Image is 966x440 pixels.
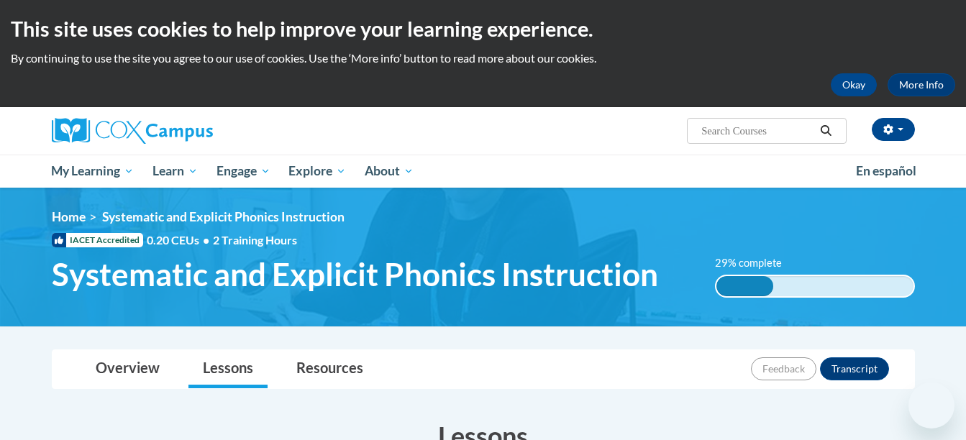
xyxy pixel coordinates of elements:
span: My Learning [51,162,134,180]
a: Engage [207,155,280,188]
a: Cox Campus [52,118,325,144]
button: Okay [831,73,877,96]
button: Transcript [820,357,889,380]
span: About [365,162,414,180]
p: By continuing to use the site you agree to our use of cookies. Use the ‘More info’ button to read... [11,50,955,66]
a: En español [847,156,926,186]
h2: This site uses cookies to help improve your learning experience. [11,14,955,43]
a: Explore [279,155,355,188]
span: Systematic and Explicit Phonics Instruction [52,255,658,293]
label: 29% complete [715,255,798,271]
span: • [203,233,209,247]
button: Search [815,122,837,139]
div: 29% complete [716,276,773,296]
a: Home [52,209,86,224]
a: Learn [143,155,207,188]
span: 2 Training Hours [213,233,297,247]
a: Lessons [188,350,268,388]
button: Account Settings [872,118,915,141]
a: My Learning [42,155,144,188]
span: 0.20 CEUs [147,232,213,248]
span: En español [856,163,916,178]
span: Systematic and Explicit Phonics Instruction [102,209,345,224]
a: About [355,155,423,188]
span: Learn [152,162,198,180]
iframe: Button to launch messaging window [908,382,954,428]
a: More Info [888,73,955,96]
div: Main menu [30,155,937,188]
input: Search Courses [700,122,815,139]
a: Overview [81,350,174,388]
span: IACET Accredited [52,233,143,247]
button: Feedback [751,357,816,380]
img: Cox Campus [52,118,213,144]
span: Explore [288,162,346,180]
span: Engage [217,162,270,180]
a: Resources [282,350,378,388]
